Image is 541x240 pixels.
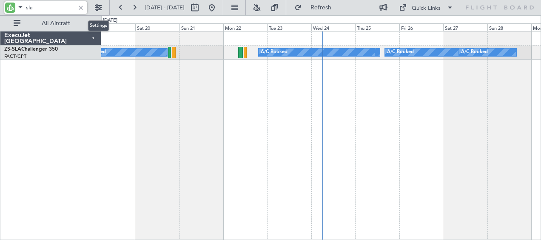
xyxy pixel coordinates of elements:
div: Tue 23 [267,23,311,31]
span: [DATE] - [DATE] [145,4,185,11]
span: ZS-SLA [4,47,21,52]
div: A/C Booked [261,46,288,59]
div: Fri 26 [399,23,443,31]
button: All Aircraft [9,17,92,30]
div: Mon 22 [223,23,267,31]
span: All Aircraft [22,20,90,26]
div: Thu 25 [355,23,399,31]
button: Refresh [290,1,342,14]
div: Sat 20 [135,23,179,31]
div: Quick Links [412,4,441,13]
div: Sun 28 [487,23,531,31]
a: FACT/CPT [4,53,26,60]
div: Settings [88,20,109,31]
input: A/C (Reg. or Type) [26,1,75,14]
a: ZS-SLAChallenger 350 [4,47,58,52]
div: A/C Booked [387,46,414,59]
div: Wed 24 [311,23,355,31]
div: Sun 21 [179,23,223,31]
button: Quick Links [395,1,458,14]
div: Sat 27 [443,23,487,31]
span: Refresh [303,5,339,11]
div: A/C Booked [461,46,488,59]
